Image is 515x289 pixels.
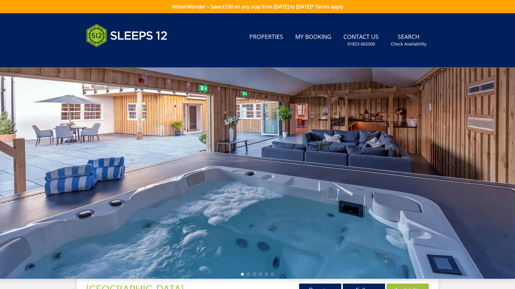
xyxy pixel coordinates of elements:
[86,20,168,51] img: Sleeps 12
[293,30,334,44] a: My Booking
[247,30,286,44] a: Properties
[347,41,375,47] small: 01823 665500
[83,54,147,59] iframe: Customer reviews powered by Trustpilot
[388,30,429,50] a: SearchCheck Availability
[341,30,381,50] a: Contact Us01823 665500
[391,41,426,47] small: Check Availability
